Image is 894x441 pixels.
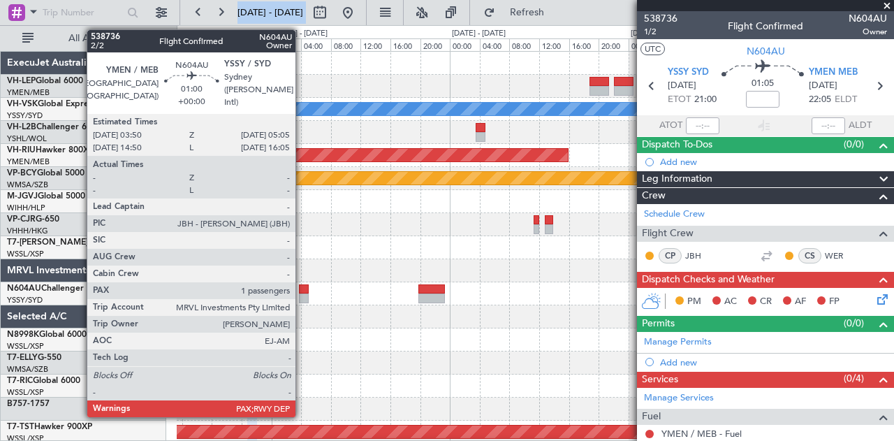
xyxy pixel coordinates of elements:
[631,28,684,40] div: [DATE] - [DATE]
[640,43,665,55] button: UTC
[477,1,561,24] button: Refresh
[569,38,599,51] div: 16:00
[747,44,785,59] span: N604AU
[7,400,35,408] span: B757-1
[43,2,123,23] input: Trip Number
[237,6,303,19] span: [DATE] - [DATE]
[844,316,864,331] span: (0/0)
[7,387,44,398] a: WSSL/XSP
[809,79,837,93] span: [DATE]
[7,284,41,293] span: N604AU
[7,203,45,213] a: WIHH/HLP
[644,11,677,26] span: 538736
[809,66,858,80] span: YMEN MEB
[644,208,705,222] a: Schedule Crew
[498,8,557,17] span: Refresh
[7,192,38,201] span: M-JGVJ
[420,38,450,51] div: 20:00
[825,250,856,262] a: WER
[7,354,38,362] span: T7-ELLY
[668,93,691,107] span: ETOT
[7,377,33,385] span: T7-RIC
[7,100,115,108] a: VH-VSKGlobal Express XRS
[7,249,44,259] a: WSSL/XSP
[7,238,88,247] span: T7-[PERSON_NAME]
[7,354,61,362] a: T7-ELLYG-550
[7,377,80,385] a: T7-RICGlobal 6000
[7,331,39,339] span: N8998K
[7,133,47,144] a: YSHL/WOL
[642,188,666,204] span: Crew
[687,295,701,309] span: PM
[724,295,737,309] span: AC
[644,26,677,38] span: 1/2
[7,180,48,190] a: WMSA/SZB
[642,272,775,288] span: Dispatch Checks and Weather
[223,363,258,372] div: -
[450,38,480,51] div: 00:00
[179,28,233,40] div: [DATE] - [DATE]
[7,364,48,375] a: WMSA/SZB
[694,93,717,107] span: 21:00
[7,331,87,339] a: N8998KGlobal 6000
[642,137,712,153] span: Dispatch To-Dos
[274,28,328,40] div: [DATE] - [DATE]
[849,26,887,38] span: Owner
[659,119,682,133] span: ATOT
[7,215,59,224] a: VP-CJRG-650
[36,34,147,43] span: All Aircraft
[752,77,774,91] span: 01:05
[223,354,258,363] div: WMSA
[7,192,85,201] a: M-JGVJGlobal 5000
[182,38,212,51] div: 12:00
[835,93,857,107] span: ELDT
[686,117,719,134] input: --:--
[480,38,510,51] div: 04:00
[809,93,831,107] span: 22:05
[7,123,36,131] span: VH-L2B
[642,409,661,425] span: Fuel
[629,38,659,51] div: 00:00
[7,226,48,236] a: VHHH/HKG
[644,391,714,405] a: Manage Services
[660,156,887,168] div: Add new
[685,250,717,262] a: JBH
[7,423,34,431] span: T7-TST
[15,27,152,50] button: All Aircraft
[844,137,864,152] span: (0/0)
[642,316,675,332] span: Permits
[7,110,43,121] a: YSSY/SYD
[7,146,36,154] span: VH-RIU
[360,38,390,51] div: 12:00
[644,335,712,349] a: Manage Permits
[331,38,361,51] div: 08:00
[7,341,44,352] a: WSSL/XSP
[642,226,694,242] span: Flight Crew
[659,248,682,263] div: CP
[509,38,539,51] div: 08:00
[661,428,742,440] a: YMEN / MEB - Fuel
[728,19,803,34] div: Flight Confirmed
[7,215,36,224] span: VP-CJR
[642,171,712,187] span: Leg Information
[7,146,94,154] a: VH-RIUHawker 800XP
[829,295,840,309] span: FP
[7,100,38,108] span: VH-VSK
[242,38,272,51] div: 20:00
[452,28,506,40] div: [DATE] - [DATE]
[668,66,709,80] span: YSSY SYD
[660,356,887,368] div: Add new
[7,123,96,131] a: VH-L2BChallenger 604
[798,248,821,263] div: CS
[7,169,37,178] span: VP-BCY
[599,38,629,51] div: 20:00
[272,38,302,51] div: 00:00
[189,354,224,363] div: HECA
[7,238,135,247] a: T7-[PERSON_NAME]Global 7500
[795,295,806,309] span: AF
[849,119,872,133] span: ALDT
[7,77,83,85] a: VH-LEPGlobal 6000
[189,363,224,372] div: -
[7,169,85,178] a: VP-BCYGlobal 5000
[7,77,36,85] span: VH-LEP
